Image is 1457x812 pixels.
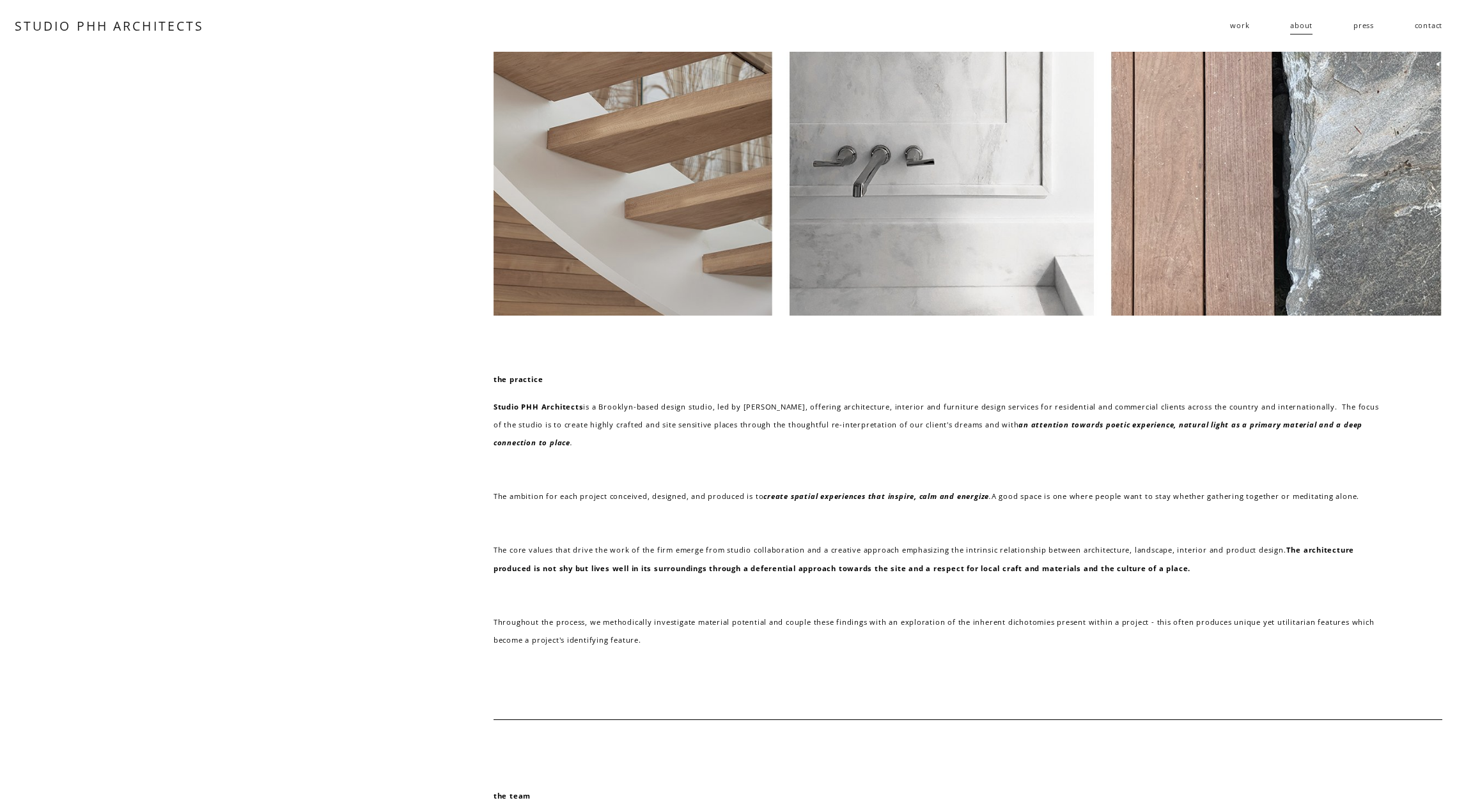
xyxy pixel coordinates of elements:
p: is a Brooklyn-based design studio, led by [PERSON_NAME], offering architecture, interior and furn... [494,398,1383,452]
em: . [989,491,992,501]
p: The ambition for each project conceived, designed, and produced is to A good space is one where p... [494,487,1383,505]
p: Throughout the process, we methodically investigate material potential and couple these findings ... [494,613,1383,649]
a: about [1290,16,1313,35]
a: folder dropdown [1230,16,1249,35]
strong: Studio PHH Architects [494,402,584,411]
em: create spatial experiences that inspire, calm and energize [763,491,989,501]
em: . [570,438,573,447]
a: contact [1415,16,1443,35]
em: an attention towards poetic experience, natural light as a primary material and a deep connection... [494,420,1365,447]
strong: the practice [494,374,543,384]
strong: The architecture produced is not shy but lives well in its surroundings through a deferential app... [494,545,1357,572]
span: work [1230,17,1249,34]
strong: the team [494,791,531,801]
a: press [1353,16,1374,35]
a: STUDIO PHH ARCHITECTS [15,17,204,34]
p: The core values that drive the work of the firm emerge from studio collaboration and a creative a... [494,541,1383,577]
